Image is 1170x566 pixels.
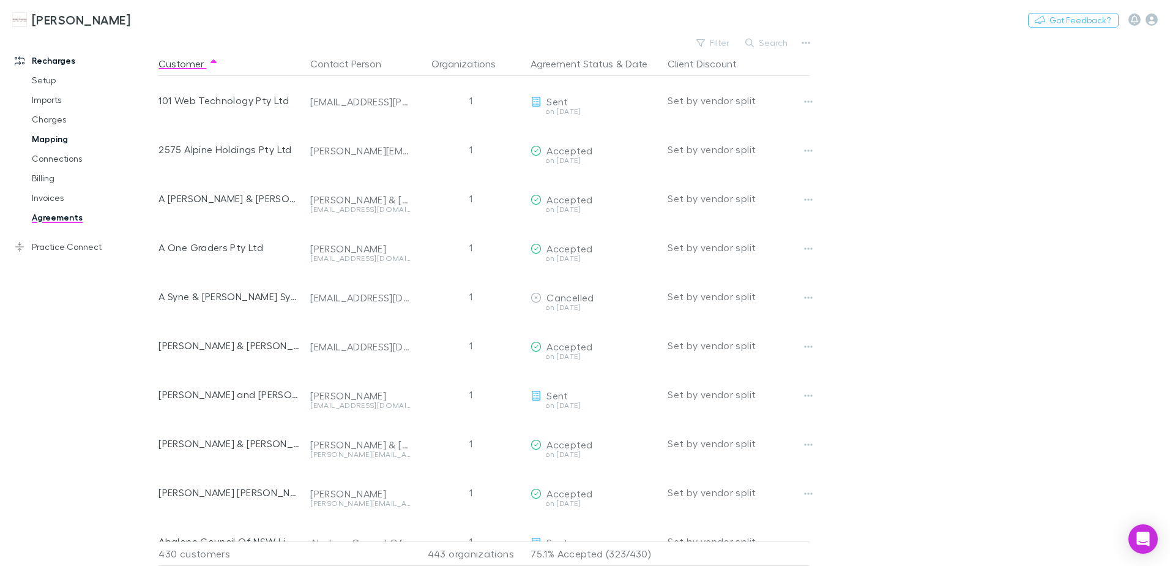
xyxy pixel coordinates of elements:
div: on [DATE] [531,500,658,507]
h3: [PERSON_NAME] [32,12,130,27]
div: 1 [415,174,526,223]
div: 1 [415,223,526,272]
div: [PERSON_NAME] [PERSON_NAME] [158,468,300,517]
div: on [DATE] [531,353,658,360]
div: Set by vendor split [668,174,810,223]
div: [PERSON_NAME] & [PERSON_NAME] & [PERSON_NAME] & [PERSON_NAME] [158,419,300,468]
div: on [DATE] [531,206,658,213]
div: [PERSON_NAME] [310,390,411,402]
a: Charges [20,110,165,129]
div: 1 [415,468,526,517]
div: [EMAIL_ADDRESS][DOMAIN_NAME] [310,255,411,262]
button: Contact Person [310,51,396,76]
div: & [531,51,658,76]
div: Abalone Council Of NSW Limited [158,517,300,566]
span: Accepted [546,145,592,156]
span: Sent [546,537,568,548]
a: Invoices [20,188,165,208]
div: Set by vendor split [668,125,810,174]
div: on [DATE] [531,402,658,409]
div: 1 [415,370,526,419]
a: Recharges [2,51,165,70]
div: Set by vendor split [668,370,810,419]
div: Set by vendor split [668,223,810,272]
button: Client Discount [668,51,751,76]
div: 1 [415,125,526,174]
a: Setup [20,70,165,90]
div: Set by vendor split [668,419,810,468]
div: [PERSON_NAME] & [PERSON_NAME] & [PERSON_NAME] & [PERSON_NAME] [310,439,411,451]
div: 2575 Alpine Holdings Pty Ltd [158,125,300,174]
div: [PERSON_NAME] and [PERSON_NAME] [158,370,300,419]
div: 1 [415,76,526,125]
div: Set by vendor split [668,76,810,125]
div: A [PERSON_NAME] & [PERSON_NAME] [158,174,300,223]
div: [PERSON_NAME] [310,243,411,255]
a: Billing [20,168,165,188]
div: [EMAIL_ADDRESS][DOMAIN_NAME] [310,292,411,304]
a: [PERSON_NAME] [5,5,138,34]
span: Accepted [546,194,592,205]
div: Set by vendor split [668,321,810,370]
button: Search [739,36,795,50]
span: Accepted [546,243,592,254]
span: Accepted [546,439,592,450]
div: Set by vendor split [668,468,810,517]
a: Practice Connect [2,237,165,257]
img: Hales Douglass's Logo [12,12,27,27]
div: 1 [415,321,526,370]
a: Agreements [20,208,165,227]
div: Set by vendor split [668,272,810,321]
a: Imports [20,90,165,110]
div: A Syne & [PERSON_NAME] Syne & [PERSON_NAME] [PERSON_NAME] & R Syne [158,272,300,321]
p: 75.1% Accepted (323/430) [531,542,658,565]
div: Set by vendor split [668,517,810,566]
div: 101 Web Technology Pty Ltd [158,76,300,125]
div: 430 customers [158,541,305,566]
div: Abalone Council Of NSW Limited [310,537,411,549]
span: Sent [546,96,568,107]
span: Sent [546,390,568,401]
span: Cancelled [546,292,594,303]
div: Open Intercom Messenger [1128,524,1158,554]
button: Agreement Status [531,51,613,76]
div: [PERSON_NAME] [310,488,411,500]
div: [PERSON_NAME][EMAIL_ADDRESS][DOMAIN_NAME] [310,500,411,507]
div: [PERSON_NAME][EMAIL_ADDRESS][DOMAIN_NAME] [310,451,411,458]
a: Mapping [20,129,165,149]
div: A One Graders Pty Ltd [158,223,300,272]
span: Accepted [546,488,592,499]
div: 1 [415,272,526,321]
span: Accepted [546,341,592,352]
div: [EMAIL_ADDRESS][DOMAIN_NAME] [310,402,411,409]
div: [PERSON_NAME] & [PERSON_NAME] [158,321,300,370]
div: [EMAIL_ADDRESS][PERSON_NAME][DOMAIN_NAME] [310,96,411,108]
div: 1 [415,517,526,566]
button: Date [625,51,647,76]
div: [PERSON_NAME][EMAIL_ADDRESS][DOMAIN_NAME] [310,145,411,157]
a: Connections [20,149,165,168]
div: on [DATE] [531,255,658,262]
div: on [DATE] [531,451,658,458]
div: [PERSON_NAME] & [PERSON_NAME] [310,194,411,206]
div: [EMAIL_ADDRESS][DOMAIN_NAME] [310,206,411,213]
button: Customer [158,51,218,76]
div: on [DATE] [531,157,658,164]
button: Organizations [431,51,510,76]
div: [EMAIL_ADDRESS][DOMAIN_NAME] [310,341,411,353]
button: Filter [690,36,737,50]
div: 1 [415,419,526,468]
div: 443 organizations [415,541,526,566]
div: on [DATE] [531,108,658,115]
button: Got Feedback? [1028,13,1119,28]
div: on [DATE] [531,304,658,311]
